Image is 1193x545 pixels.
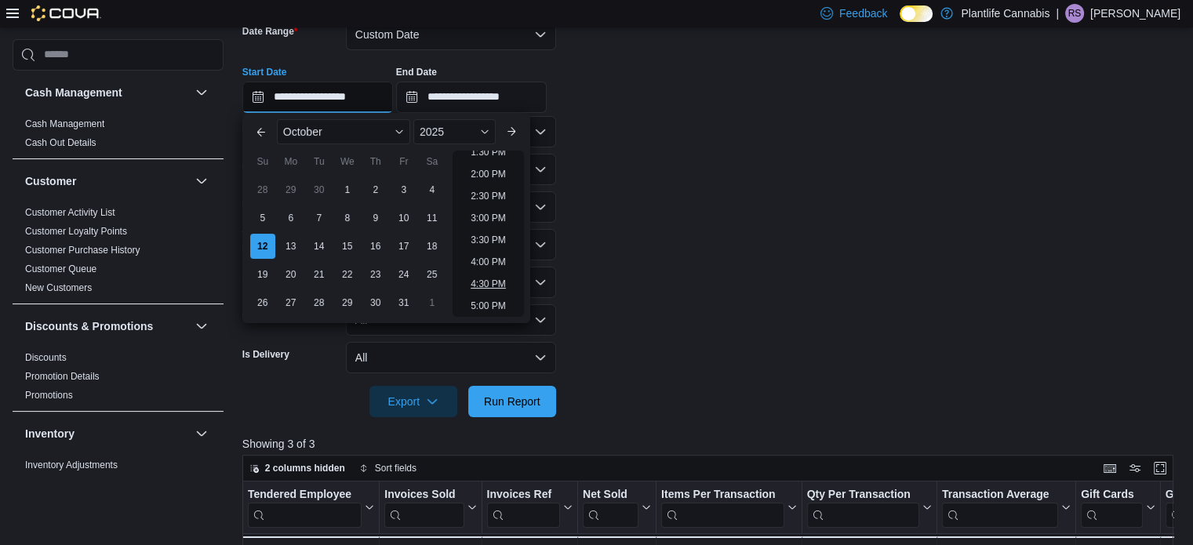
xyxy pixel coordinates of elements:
a: Cash Management [25,118,104,129]
input: Press the down key to open a popover containing a calendar. [396,82,547,113]
span: 2025 [420,125,444,138]
div: day-29 [335,290,360,315]
div: day-12 [250,234,275,259]
h3: Discounts & Promotions [25,318,153,334]
div: day-22 [335,262,360,287]
div: Customer [13,203,224,303]
li: 5:00 PM [464,296,512,315]
p: | [1056,4,1059,23]
div: day-28 [307,290,332,315]
div: day-26 [250,290,275,315]
div: Invoices Ref [486,487,559,527]
button: Gift Cards [1081,487,1155,527]
img: Cova [31,5,101,21]
span: Cash Out Details [25,136,96,149]
button: Inventory [25,426,189,441]
span: New Customers [25,282,92,294]
button: Invoices Sold [384,487,476,527]
h3: Inventory [25,426,75,441]
button: Open list of options [534,163,547,176]
div: day-29 [278,177,304,202]
span: Customer Purchase History [25,244,140,256]
div: Tendered Employee [248,487,362,527]
div: day-11 [420,205,445,231]
div: day-27 [278,290,304,315]
div: Button. Open the year selector. 2025 is currently selected. [413,119,496,144]
span: Export [379,386,448,417]
span: Customer Loyalty Points [25,225,127,238]
button: Customer [25,173,189,189]
div: day-18 [420,234,445,259]
button: Inventory [192,424,211,443]
button: Next month [499,119,524,144]
div: October, 2025 [249,176,446,317]
button: Discounts & Promotions [25,318,189,334]
div: day-1 [335,177,360,202]
div: Qty Per Transaction [806,487,918,527]
li: 1:30 PM [464,143,512,162]
button: Enter fullscreen [1151,459,1169,478]
div: Fr [391,149,416,174]
a: Customer Purchase History [25,245,140,256]
div: day-15 [335,234,360,259]
div: day-28 [250,177,275,202]
a: Customer Activity List [25,207,115,218]
div: Qty Per Transaction [806,487,918,502]
span: Cash Management [25,118,104,130]
button: All [346,342,556,373]
a: Customer Queue [25,263,96,274]
span: October [283,125,322,138]
li: 2:30 PM [464,187,512,205]
a: New Customers [25,282,92,293]
button: Open list of options [534,201,547,213]
li: 2:00 PM [464,165,512,183]
a: Customer Loyalty Points [25,226,127,237]
div: Rob Schilling [1065,4,1084,23]
div: day-16 [363,234,388,259]
button: Cash Management [192,83,211,102]
button: Cash Management [25,85,189,100]
div: day-10 [391,205,416,231]
span: RS [1068,4,1082,23]
a: Inventory by Product Historical [25,478,153,489]
button: Invoices Ref [486,487,572,527]
button: Display options [1126,459,1144,478]
div: Items Per Transaction [661,487,784,527]
span: Promotion Details [25,370,100,383]
div: Invoices Sold [384,487,464,527]
span: Inventory Adjustments [25,459,118,471]
a: Inventory Adjustments [25,460,118,471]
div: day-31 [391,290,416,315]
div: day-5 [250,205,275,231]
button: Run Report [468,386,556,417]
h3: Cash Management [25,85,122,100]
div: day-24 [391,262,416,287]
div: Cash Management [13,114,224,158]
div: Transaction Average [942,487,1058,502]
div: day-8 [335,205,360,231]
div: day-20 [278,262,304,287]
h3: Customer [25,173,76,189]
div: day-23 [363,262,388,287]
button: Open list of options [534,125,547,138]
p: Plantlife Cannabis [961,4,1049,23]
div: Transaction Average [942,487,1058,527]
span: Promotions [25,389,73,401]
button: Sort fields [353,459,423,478]
div: Net Sold [583,487,638,502]
input: Press the down key to enter a popover containing a calendar. Press the escape key to close the po... [242,82,393,113]
span: Inventory by Product Historical [25,478,153,490]
button: 2 columns hidden [243,459,351,478]
div: day-25 [420,262,445,287]
button: Export [369,386,457,417]
div: Gift Cards [1081,487,1143,502]
a: Discounts [25,352,67,363]
div: day-19 [250,262,275,287]
div: day-14 [307,234,332,259]
div: We [335,149,360,174]
button: Keyboard shortcuts [1100,459,1119,478]
a: Promotion Details [25,371,100,382]
div: Su [250,149,275,174]
button: Open list of options [534,238,547,251]
button: Discounts & Promotions [192,317,211,336]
